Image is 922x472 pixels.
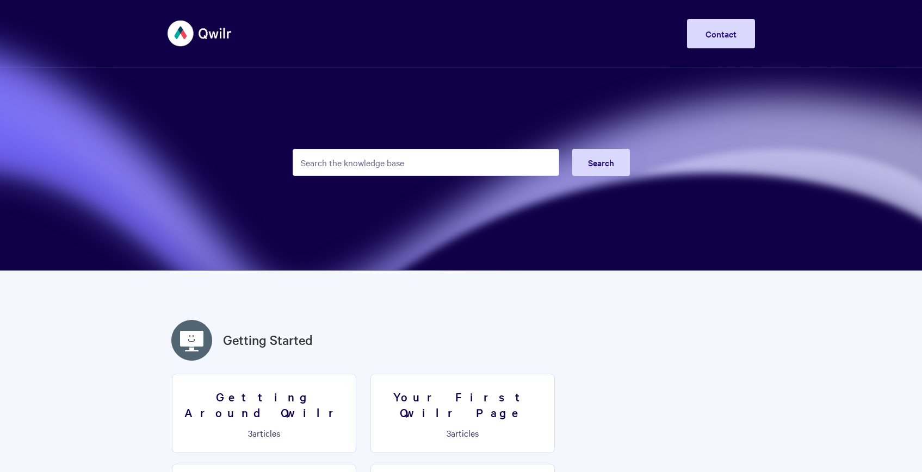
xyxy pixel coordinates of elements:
p: articles [179,428,349,438]
button: Search [572,149,630,176]
h3: Getting Around Qwilr [179,389,349,420]
a: Getting Around Qwilr 3articles [172,374,356,453]
span: 3 [447,427,451,439]
img: Qwilr Help Center [168,13,232,54]
p: articles [378,428,548,438]
span: Search [588,156,614,168]
a: Contact [687,19,755,48]
span: 3 [248,427,252,439]
a: Your First Qwilr Page 3articles [370,374,555,453]
input: Search the knowledge base [293,149,559,176]
h3: Your First Qwilr Page [378,389,548,420]
a: Getting Started [223,330,313,350]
